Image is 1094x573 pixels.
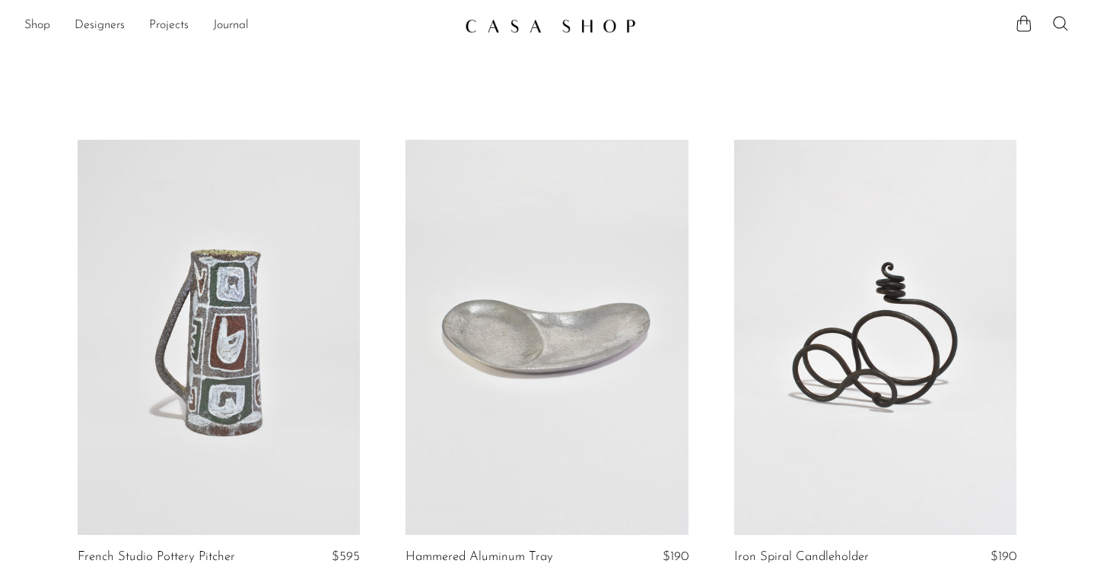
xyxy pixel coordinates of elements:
[332,550,360,563] span: $595
[213,16,249,36] a: Journal
[75,16,125,36] a: Designers
[24,16,50,36] a: Shop
[149,16,189,36] a: Projects
[24,13,453,39] ul: NEW HEADER MENU
[991,550,1016,563] span: $190
[663,550,689,563] span: $190
[405,550,553,564] a: Hammered Aluminum Tray
[734,550,869,564] a: Iron Spiral Candleholder
[78,550,235,564] a: French Studio Pottery Pitcher
[24,13,453,39] nav: Desktop navigation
